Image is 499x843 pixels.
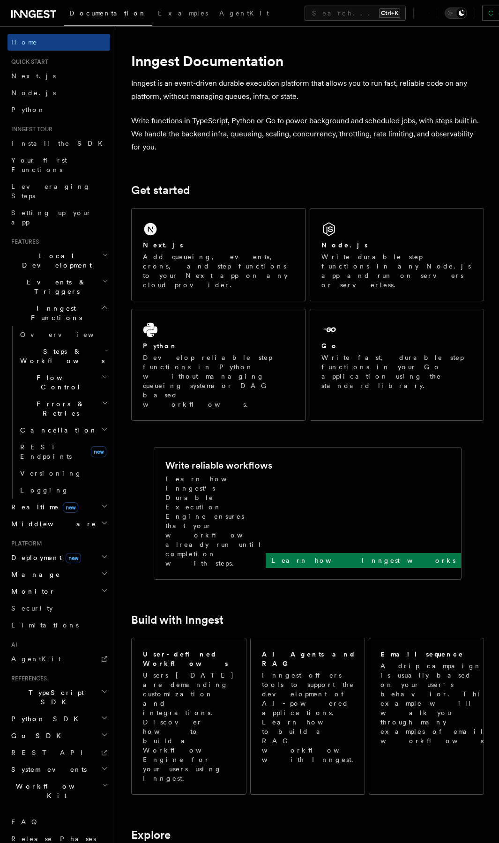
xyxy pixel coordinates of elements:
[7,277,102,296] span: Events & Triggers
[16,399,102,418] span: Errors & Retries
[7,152,110,178] a: Your first Functions
[69,9,147,17] span: Documentation
[271,556,455,565] p: Learn how Inngest works
[143,671,235,783] p: Users [DATE] are demanding customization and integrations. Discover how to build a Workflow Engin...
[66,553,81,563] span: new
[20,470,82,477] span: Versioning
[262,671,362,764] p: Inngest offers tools to support the development of AI-powered applications. Learn how to build a ...
[7,587,55,596] span: Monitor
[7,58,48,66] span: Quick start
[379,8,400,18] kbd: Ctrl+K
[7,688,101,707] span: TypeScript SDK
[143,649,235,668] h2: User-defined Workflows
[7,274,110,300] button: Events & Triggers
[11,72,56,80] span: Next.js
[158,9,208,17] span: Examples
[165,459,272,472] h2: Write reliable workflows
[7,67,110,84] a: Next.js
[91,446,106,457] span: new
[7,714,84,724] span: Python SDK
[262,649,362,668] h2: AI Agents and RAG
[143,252,294,290] p: Add queueing, events, crons, and step functions to your Next app on any cloud provider.
[131,184,190,197] a: Get started
[152,3,214,25] a: Examples
[7,778,110,804] button: Workflow Kit
[11,655,61,663] span: AgentKit
[7,765,87,774] span: System events
[143,341,178,351] h2: Python
[7,135,110,152] a: Install the SDK
[7,650,110,667] a: AgentKit
[7,502,78,512] span: Realtime
[131,208,306,301] a: Next.jsAdd queueing, events, crons, and step functions to your Next app on any cloud provider.
[7,549,110,566] button: Deploymentnew
[305,6,406,21] button: Search...Ctrl+K
[16,422,110,439] button: Cancellation
[16,482,110,499] a: Logging
[7,247,110,274] button: Local Development
[11,183,90,200] span: Leveraging Steps
[7,251,102,270] span: Local Development
[131,309,306,421] a: PythonDevelop reliable step functions in Python without managing queueing systems or DAG based wo...
[7,710,110,727] button: Python SDK
[369,638,484,795] a: Email sequenceA drip campaign is usually based on your user's behavior. This example will walk yo...
[20,486,69,494] span: Logging
[11,818,42,826] span: FAQ
[11,621,79,629] span: Limitations
[7,675,47,682] span: References
[20,331,117,338] span: Overview
[131,613,223,627] a: Build with Inngest
[16,343,110,369] button: Steps & Workflows
[16,347,104,366] span: Steps & Workflows
[16,373,102,392] span: Flow Control
[11,157,67,173] span: Your first Functions
[321,240,368,250] h2: Node.js
[11,604,53,612] span: Security
[310,309,484,421] a: GoWrite fast, durable step functions in your Go application using the standard library.
[11,749,91,756] span: REST API
[7,34,110,51] a: Home
[165,474,266,568] p: Learn how Inngest's Durable Execution Engine ensures that your workflow already run until complet...
[16,369,110,395] button: Flow Control
[219,9,269,17] span: AgentKit
[7,326,110,499] div: Inngest Functions
[266,553,461,568] a: Learn how Inngest works
[7,813,110,830] a: FAQ
[11,140,108,147] span: Install the SDK
[7,684,110,710] button: TypeScript SDK
[7,101,110,118] a: Python
[131,77,484,103] p: Inngest is an event-driven durable execution platform that allows you to run fast, reliable code ...
[321,353,473,390] p: Write fast, durable step functions in your Go application using the standard library.
[11,209,92,226] span: Setting up your app
[7,761,110,778] button: System events
[143,353,294,409] p: Develop reliable step functions in Python without managing queueing systems or DAG based workflows.
[7,744,110,761] a: REST API
[131,828,171,842] a: Explore
[11,106,45,113] span: Python
[131,114,484,154] p: Write functions in TypeScript, Python or Go to power background and scheduled jobs, with steps bu...
[7,641,17,649] span: AI
[321,341,338,351] h2: Go
[7,600,110,617] a: Security
[7,540,42,547] span: Platform
[11,89,56,97] span: Node.js
[63,502,78,513] span: new
[7,515,110,532] button: Middleware
[321,252,473,290] p: Write durable step functions in any Node.js app and run on servers or serverless.
[380,661,491,746] p: A drip campaign is usually based on your user's behavior. This example will walk you through many...
[64,3,152,26] a: Documentation
[16,326,110,343] a: Overview
[7,84,110,101] a: Node.js
[7,178,110,204] a: Leveraging Steps
[7,499,110,515] button: Realtimenew
[214,3,275,25] a: AgentKit
[7,204,110,231] a: Setting up your app
[16,395,110,422] button: Errors & Retries
[20,443,72,460] span: REST Endpoints
[7,566,110,583] button: Manage
[7,238,39,246] span: Features
[7,553,81,562] span: Deployment
[7,727,110,744] button: Go SDK
[11,835,96,843] span: Release Phases
[310,208,484,301] a: Node.jsWrite durable step functions in any Node.js app and run on servers or serverless.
